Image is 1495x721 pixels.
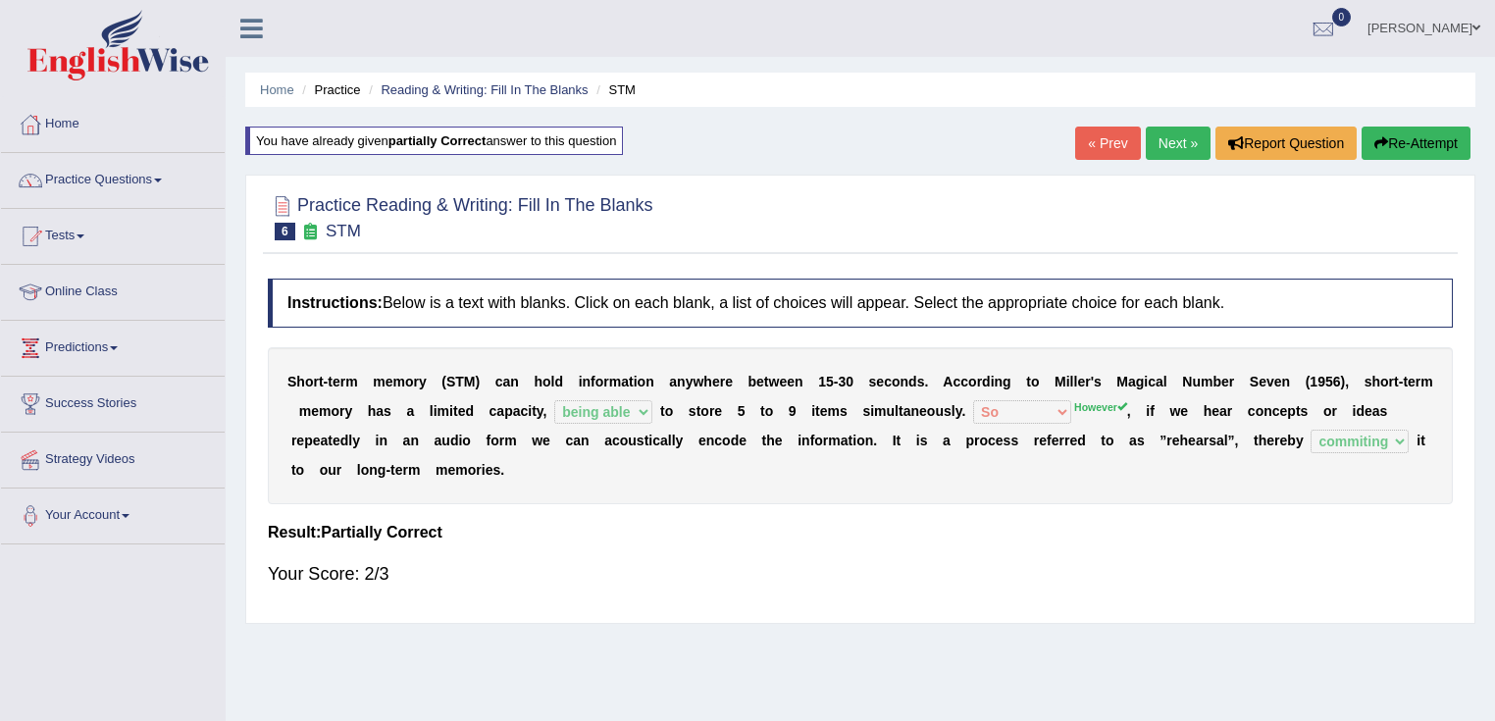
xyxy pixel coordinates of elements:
[455,374,464,389] b: T
[897,433,902,448] b: t
[1408,374,1416,389] b: e
[838,374,846,389] b: 3
[703,374,712,389] b: h
[1091,374,1094,389] b: '
[291,433,296,448] b: r
[1,209,225,258] a: Tests
[410,433,419,448] b: n
[1,153,225,202] a: Practice Questions
[714,403,722,419] b: e
[1287,403,1296,419] b: p
[1221,374,1229,389] b: e
[438,403,449,419] b: m
[991,374,995,389] b: i
[462,433,471,448] b: o
[345,374,357,389] b: m
[769,374,780,389] b: w
[961,403,965,419] b: .
[1211,403,1219,419] b: e
[1004,433,1011,448] b: s
[573,433,581,448] b: a
[995,374,1004,389] b: n
[1296,403,1301,419] b: t
[486,433,490,448] b: f
[720,374,725,389] b: r
[435,433,442,448] b: a
[1272,403,1280,419] b: c
[943,433,951,448] b: a
[977,374,982,389] b: r
[441,374,446,389] b: (
[1380,403,1388,419] b: s
[1362,127,1470,160] button: Re-Attempt
[1332,8,1352,26] span: 0
[1201,374,1212,389] b: m
[326,222,361,240] small: STM
[260,82,294,97] a: Home
[513,403,521,419] b: a
[376,403,384,419] b: a
[756,374,764,389] b: e
[669,374,677,389] b: a
[446,374,455,389] b: S
[722,433,731,448] b: o
[895,403,899,419] b: l
[1333,374,1341,389] b: 6
[852,433,856,448] b: i
[620,433,629,448] b: o
[603,374,608,389] b: r
[268,191,653,240] h2: Practice Reading & Writing: Fill In The Blanks
[1074,401,1127,413] sup: However
[275,223,295,240] span: 6
[333,374,340,389] b: e
[1192,374,1201,389] b: u
[917,374,925,389] b: s
[313,433,321,448] b: e
[1163,374,1167,389] b: l
[499,433,504,448] b: r
[1310,374,1317,389] b: 1
[1219,403,1227,419] b: a
[826,374,834,389] b: 5
[1332,403,1337,419] b: r
[779,374,787,389] b: e
[1116,374,1128,389] b: M
[801,433,810,448] b: n
[379,433,387,448] b: n
[908,374,917,389] b: d
[810,433,815,448] b: f
[392,374,404,389] b: m
[579,374,583,389] b: i
[344,403,352,419] b: y
[828,403,840,419] b: m
[943,374,953,389] b: A
[1128,374,1136,389] b: a
[1075,127,1140,160] a: « Prev
[381,82,588,97] a: Reading & Writing: Fill In The Blanks
[652,433,660,448] b: c
[996,433,1004,448] b: e
[709,403,714,419] b: r
[324,374,329,389] b: -
[919,403,927,419] b: e
[979,433,988,448] b: o
[1148,374,1156,389] b: c
[892,374,901,389] b: o
[765,403,774,419] b: o
[450,433,459,448] b: d
[870,403,874,419] b: i
[340,374,345,389] b: r
[609,374,621,389] b: m
[465,403,474,419] b: d
[305,374,314,389] b: o
[820,403,828,419] b: e
[313,374,318,389] b: r
[311,403,319,419] b: e
[920,433,928,448] b: s
[1345,374,1349,389] b: ,
[1127,403,1131,419] b: ,
[504,403,513,419] b: p
[1136,374,1145,389] b: g
[731,433,740,448] b: d
[927,403,936,419] b: o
